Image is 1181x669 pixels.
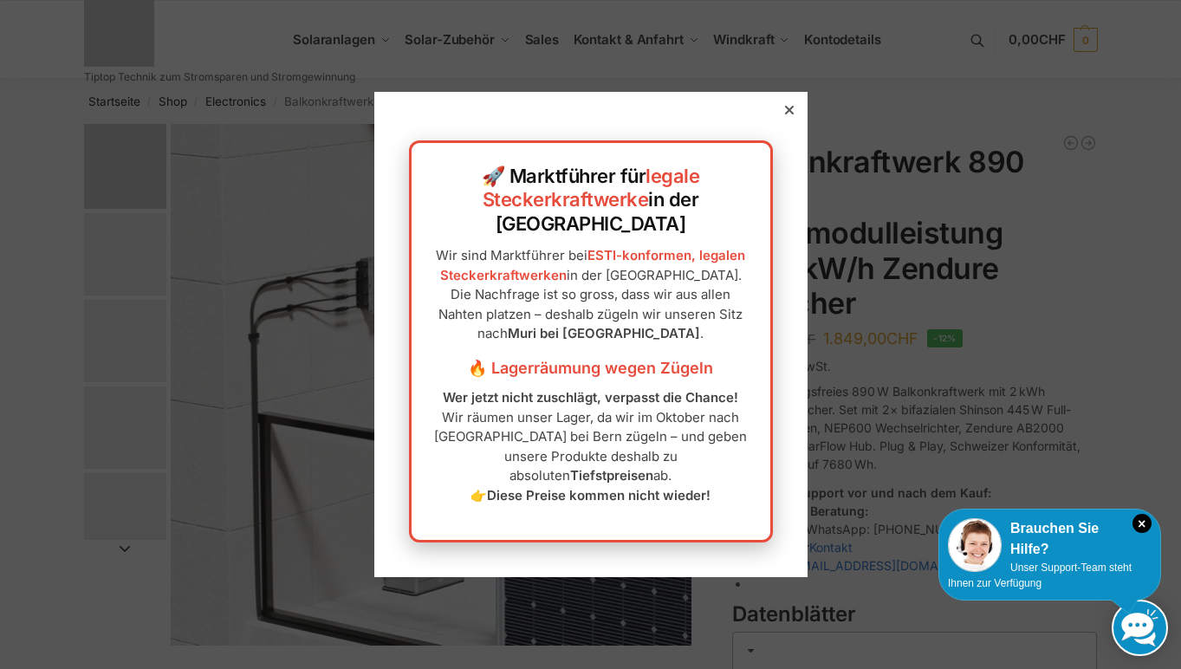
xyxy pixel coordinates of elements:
h3: 🔥 Lagerräumung wegen Zügeln [429,357,753,380]
strong: Diese Preise kommen nicht wieder! [487,487,711,503]
a: ESTI-konformen, legalen Steckerkraftwerken [440,247,746,283]
p: Wir räumen unser Lager, da wir im Oktober nach [GEOGRAPHIC_DATA] bei Bern zügeln – und geben unse... [429,388,753,505]
img: Customer service [948,518,1002,572]
p: Wir sind Marktführer bei in der [GEOGRAPHIC_DATA]. Die Nachfrage ist so gross, dass wir aus allen... [429,246,753,344]
strong: Muri bei [GEOGRAPHIC_DATA] [508,325,700,341]
strong: Tiefstpreisen [570,467,653,484]
h2: 🚀 Marktführer für in der [GEOGRAPHIC_DATA] [429,165,753,237]
a: legale Steckerkraftwerke [483,165,700,211]
i: Schließen [1132,514,1152,533]
span: Unser Support-Team steht Ihnen zur Verfügung [948,562,1132,589]
div: Brauchen Sie Hilfe? [948,518,1152,560]
strong: Wer jetzt nicht zuschlägt, verpasst die Chance! [443,389,738,406]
